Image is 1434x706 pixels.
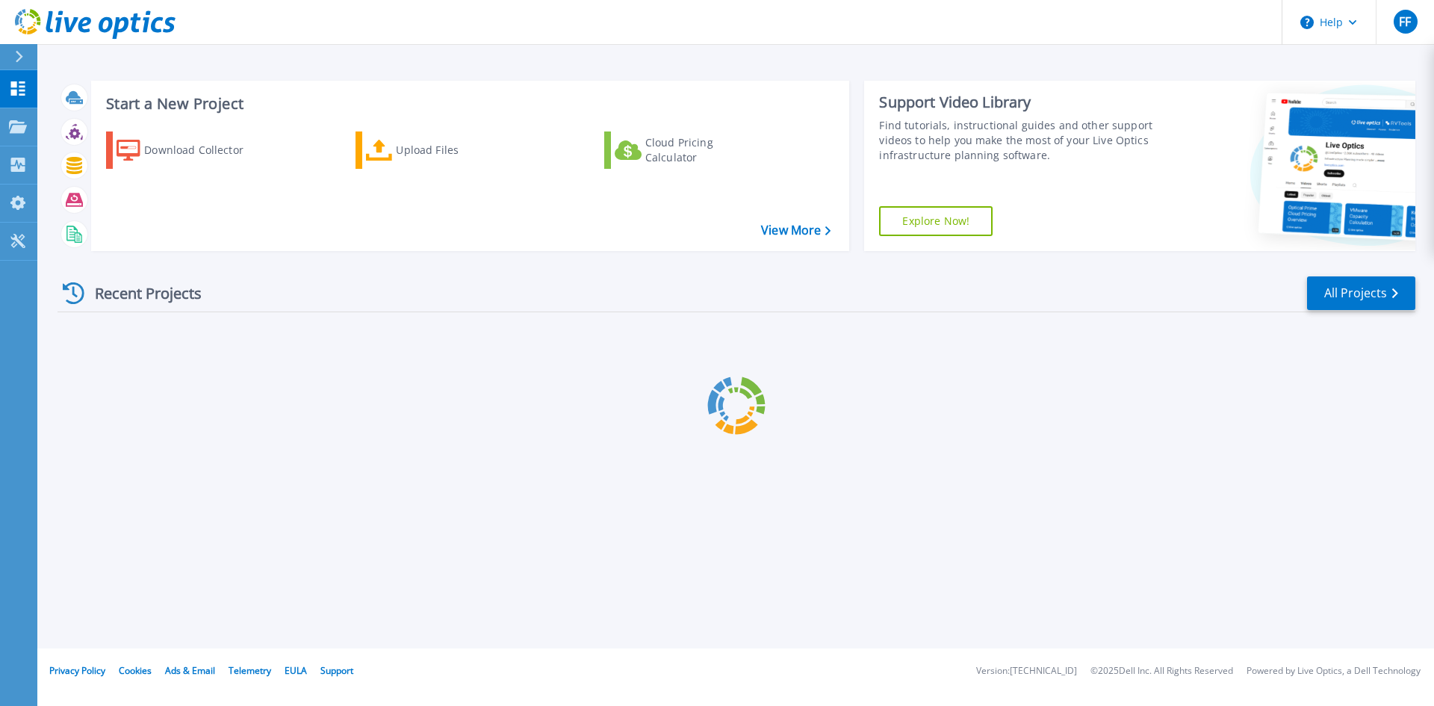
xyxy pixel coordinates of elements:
a: Upload Files [356,131,522,169]
a: Download Collector [106,131,273,169]
a: Explore Now! [879,206,993,236]
a: Cloud Pricing Calculator [604,131,771,169]
li: Powered by Live Optics, a Dell Technology [1247,666,1421,676]
li: Version: [TECHNICAL_ID] [976,666,1077,676]
div: Download Collector [144,135,264,165]
li: © 2025 Dell Inc. All Rights Reserved [1090,666,1233,676]
a: EULA [285,664,307,677]
a: Privacy Policy [49,664,105,677]
a: View More [761,223,831,238]
span: FF [1399,16,1411,28]
a: Cookies [119,664,152,677]
a: All Projects [1307,276,1415,310]
div: Upload Files [396,135,515,165]
a: Telemetry [229,664,271,677]
div: Find tutorials, instructional guides and other support videos to help you make the most of your L... [879,118,1160,163]
a: Support [320,664,353,677]
h3: Start a New Project [106,96,831,112]
div: Cloud Pricing Calculator [645,135,765,165]
div: Recent Projects [58,275,222,312]
a: Ads & Email [165,664,215,677]
div: Support Video Library [879,93,1160,112]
